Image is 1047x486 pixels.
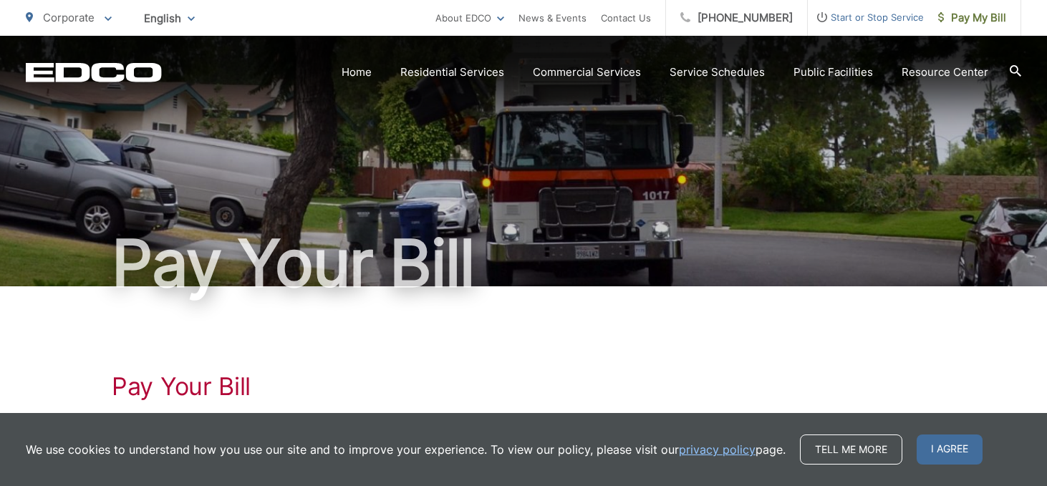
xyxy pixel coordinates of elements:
[112,372,935,401] h1: Pay Your Bill
[26,62,162,82] a: EDCD logo. Return to the homepage.
[26,228,1021,299] h1: Pay Your Bill
[43,11,95,24] span: Corporate
[601,9,651,26] a: Contact Us
[435,9,504,26] a: About EDCO
[917,434,983,465] span: I agree
[679,441,756,458] a: privacy policy
[26,441,786,458] p: We use cookies to understand how you use our site and to improve your experience. To view our pol...
[400,64,504,81] a: Residential Services
[670,64,765,81] a: Service Schedules
[793,64,873,81] a: Public Facilities
[518,9,587,26] a: News & Events
[342,64,372,81] a: Home
[938,9,1006,26] span: Pay My Bill
[902,64,988,81] a: Resource Center
[133,6,206,31] span: English
[800,434,902,465] a: Tell me more
[533,64,641,81] a: Commercial Services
